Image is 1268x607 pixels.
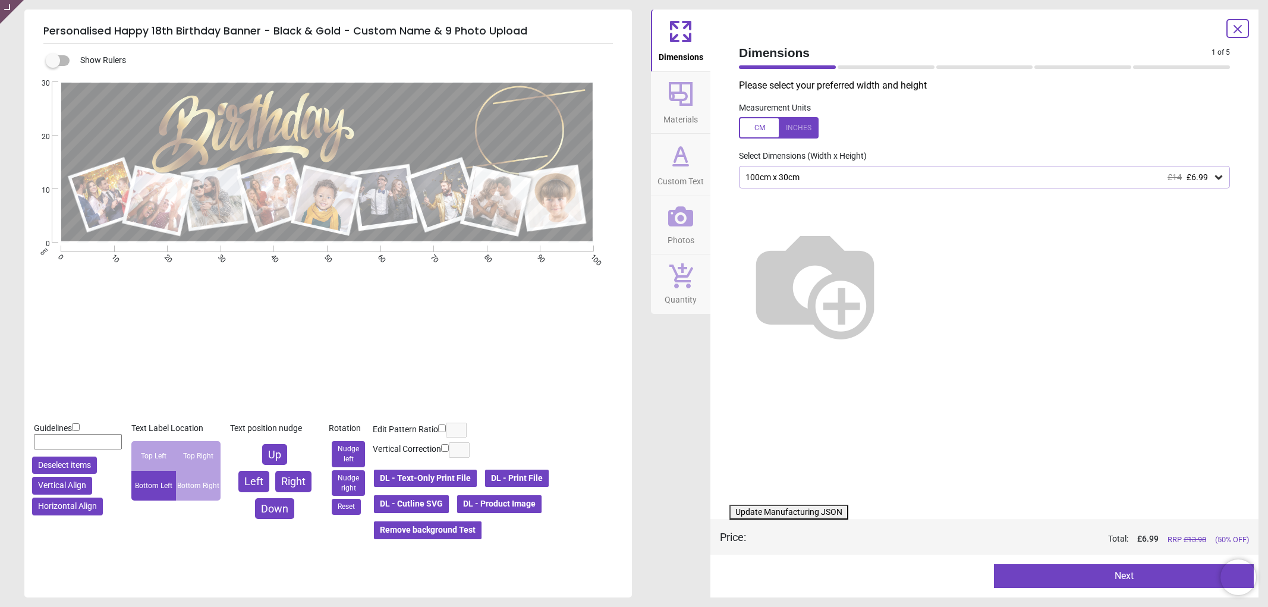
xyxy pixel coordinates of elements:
button: Custom Text [651,134,710,196]
button: Nudge right [332,470,365,496]
span: £ [1137,533,1159,545]
button: Photos [651,196,710,254]
span: £6.99 [1187,172,1208,182]
button: DL - Product Image [456,494,543,514]
span: (50% OFF) [1215,534,1249,545]
button: Quantity [651,254,710,314]
button: DL - Text-Only Print File [373,468,478,489]
span: 1 of 5 [1212,48,1230,58]
span: Dimensions [659,46,703,64]
span: Quantity [665,288,697,306]
label: Select Dimensions (Width x Height) [729,150,867,162]
p: Please select your preferred width and height [739,79,1239,92]
div: Text Label Location [131,423,221,435]
span: 6.99 [1142,534,1159,543]
span: £14 [1168,172,1182,182]
button: Materials [651,72,710,134]
button: Nudge left [332,441,365,467]
span: Guidelines [34,423,72,433]
button: Right [275,471,312,492]
span: 30 [27,78,50,89]
button: Dimensions [651,10,710,71]
div: Bottom Left [131,471,176,501]
button: Reset [332,499,361,515]
div: 100cm x 30cm [744,172,1213,183]
button: DL - Print File [484,468,550,489]
button: Horizontal Align [32,498,103,515]
span: Materials [663,108,698,126]
iframe: Brevo live chat [1220,559,1256,595]
img: Helper for size comparison [739,207,891,360]
span: £ 13.98 [1184,535,1206,544]
div: Top Right [176,441,221,471]
span: Custom Text [657,170,704,188]
span: RRP [1168,534,1206,545]
button: Next [994,564,1254,588]
button: Down [255,498,294,519]
h5: Personalised Happy 18th Birthday Banner - Black & Gold - Custom Name & 9 Photo Upload [43,19,613,44]
button: Up [262,444,287,465]
label: Vertical Correction [373,444,441,455]
div: Price : [720,530,746,545]
button: Deselect items [32,457,97,474]
button: Vertical Align [32,477,92,495]
div: Rotation [329,423,368,435]
button: Update Manufacturing JSON [729,505,848,520]
button: Remove background Test [373,520,483,540]
span: Photos [668,229,694,247]
div: Show Rulers [53,54,632,68]
label: Edit Pattern Ratio [373,424,438,436]
button: DL - Cutline SVG [373,494,450,514]
label: Measurement Units [739,102,811,114]
div: Top Left [131,441,176,471]
div: Bottom Right [176,471,221,501]
span: Dimensions [739,44,1212,61]
button: Left [238,471,269,492]
div: Text position nudge [230,423,319,435]
div: Total: [764,533,1249,545]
